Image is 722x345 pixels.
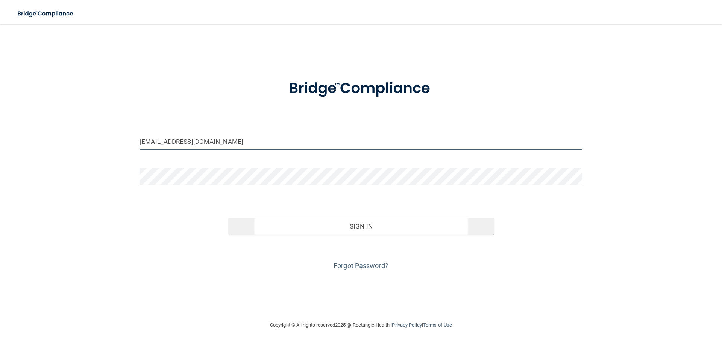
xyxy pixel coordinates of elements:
[140,133,582,150] input: Email
[334,262,388,270] a: Forgot Password?
[224,313,498,337] div: Copyright © All rights reserved 2025 @ Rectangle Health | |
[392,322,422,328] a: Privacy Policy
[423,322,452,328] a: Terms of Use
[11,6,80,21] img: bridge_compliance_login_screen.278c3ca4.svg
[273,69,449,108] img: bridge_compliance_login_screen.278c3ca4.svg
[228,218,494,235] button: Sign In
